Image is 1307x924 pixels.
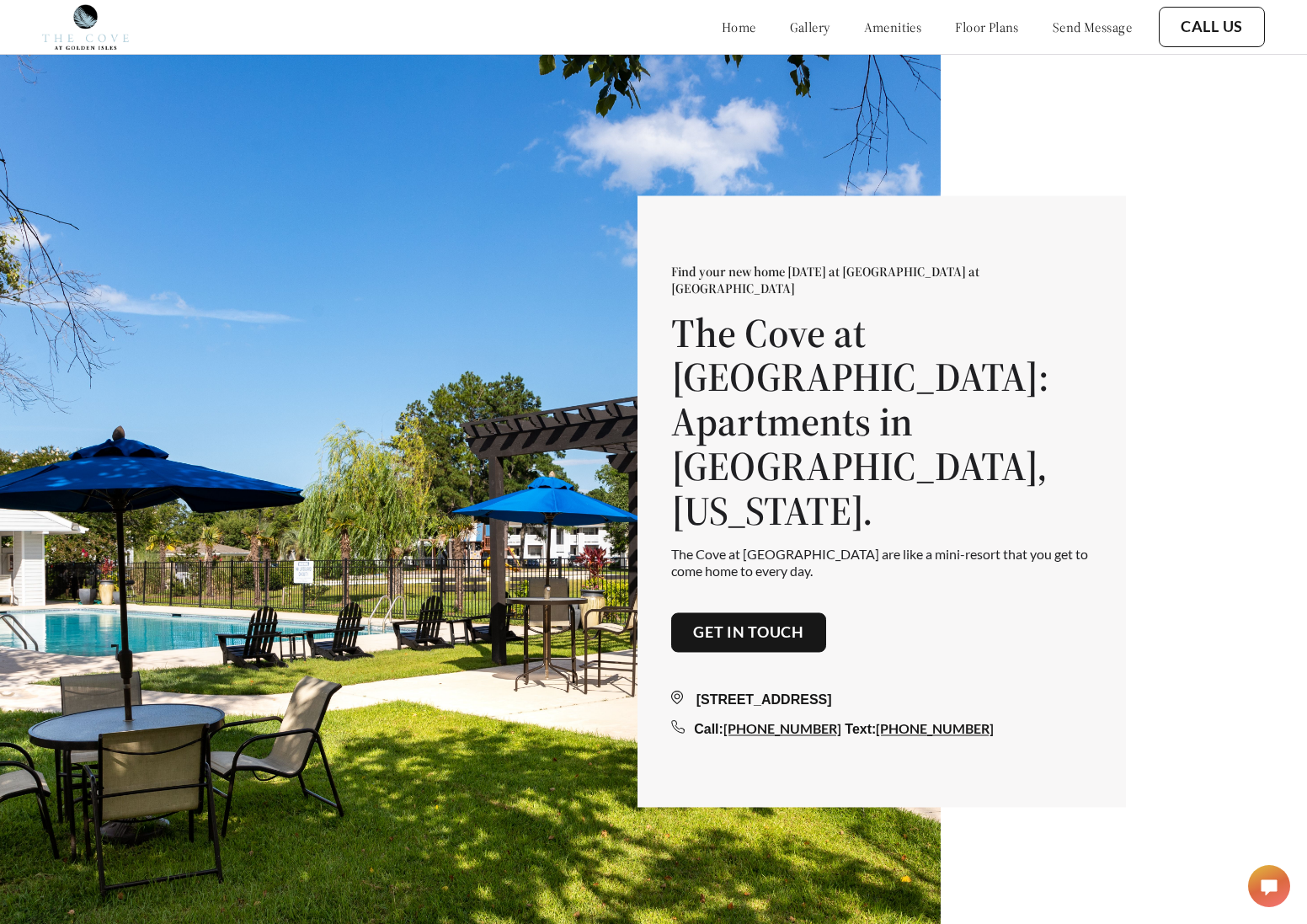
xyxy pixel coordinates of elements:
[693,623,804,642] a: Get in touch
[722,19,756,35] a: home
[1181,18,1243,36] a: Call Us
[1159,7,1265,47] button: Call Us
[876,721,994,737] a: [PHONE_NUMBER]
[864,19,922,35] a: amenities
[671,311,1092,533] h1: The Cove at [GEOGRAPHIC_DATA]: Apartments in [GEOGRAPHIC_DATA], [US_STATE].
[694,723,723,737] span: Call:
[790,19,830,35] a: gallery
[671,612,826,653] button: Get in touch
[1053,19,1132,35] a: send message
[671,547,1092,579] p: The Cove at [GEOGRAPHIC_DATA] are like a mini-resort that you get to come home to every day.
[955,19,1019,35] a: floor plans
[42,4,129,50] img: cove_at_golden_isles_logo.png
[671,691,1092,711] div: [STREET_ADDRESS]
[845,723,876,737] span: Text:
[723,721,841,737] a: [PHONE_NUMBER]
[671,264,1092,297] p: Find your new home [DATE] at [GEOGRAPHIC_DATA] at [GEOGRAPHIC_DATA]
